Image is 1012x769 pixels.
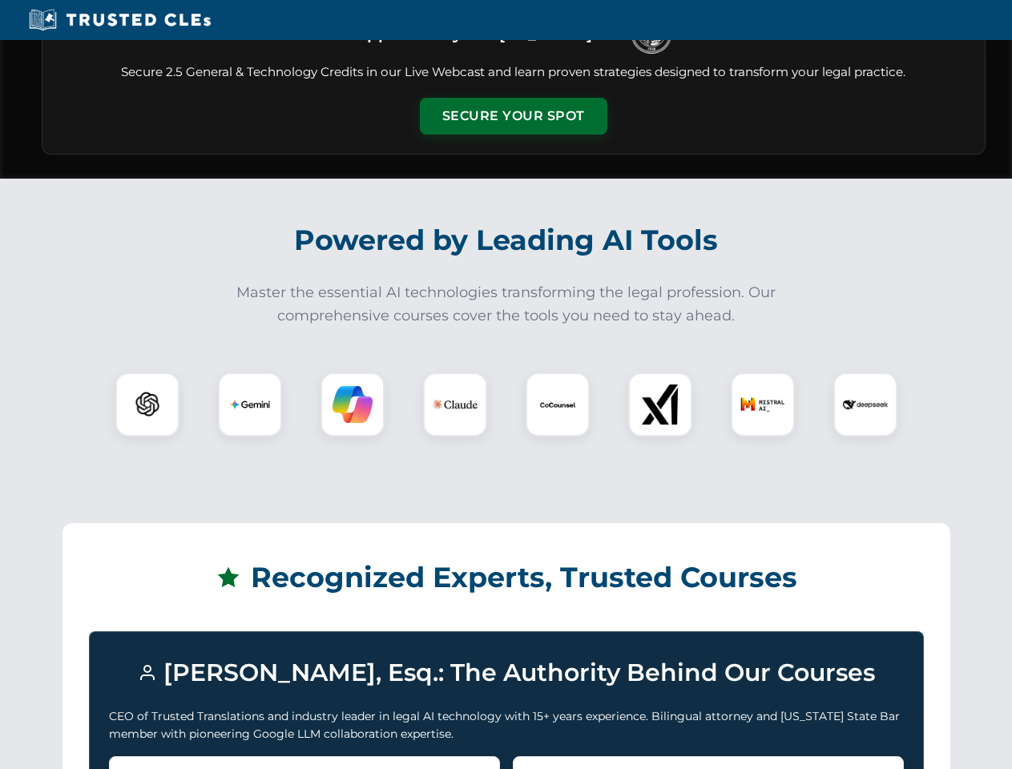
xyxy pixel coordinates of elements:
[62,63,966,82] p: Secure 2.5 General & Technology Credits in our Live Webcast and learn proven strategies designed ...
[62,212,950,268] h2: Powered by Leading AI Tools
[230,384,270,425] img: Gemini Logo
[833,372,897,437] div: DeepSeek
[321,372,385,437] div: Copilot
[24,8,216,32] img: Trusted CLEs
[124,381,171,428] img: ChatGPT Logo
[640,384,680,425] img: xAI Logo
[423,372,487,437] div: Claude
[226,281,787,328] p: Master the essential AI technologies transforming the legal profession. Our comprehensive courses...
[333,384,373,425] img: Copilot Logo
[420,98,607,135] button: Secure Your Spot
[731,372,795,437] div: Mistral AI
[538,384,578,425] img: CoCounsel Logo
[740,382,785,427] img: Mistral AI Logo
[109,651,904,695] h3: [PERSON_NAME], Esq.: The Authority Behind Our Courses
[843,382,888,427] img: DeepSeek Logo
[526,372,590,437] div: CoCounsel
[89,550,924,606] h2: Recognized Experts, Trusted Courses
[115,372,179,437] div: ChatGPT
[218,372,282,437] div: Gemini
[433,382,478,427] img: Claude Logo
[109,707,904,743] p: CEO of Trusted Translations and industry leader in legal AI technology with 15+ years experience....
[628,372,692,437] div: xAI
